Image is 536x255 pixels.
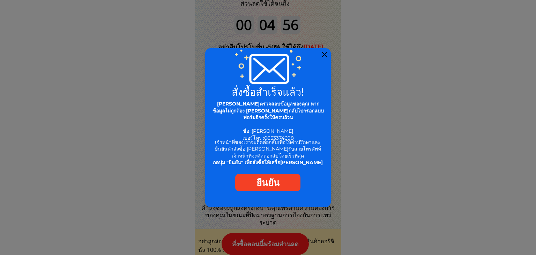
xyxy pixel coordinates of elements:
[235,174,300,191] a: ยืนยัน
[252,128,293,134] span: [PERSON_NAME]
[264,135,294,141] span: 0653374698
[213,159,323,166] span: กดปุ่ม "ยืนยัน" เพื่อสั่งซื้อให้เสร็จ[PERSON_NAME]
[211,139,325,166] div: เจ้าหน้าที่ของเราจะติดต่อกลับเพื่อให้คำปรึกษาและยืนยันคำสั่งซื้อ [PERSON_NAME]รับสายโทรศัพท์ เจ้า...
[211,101,325,142] div: ชื่อ : เบอร์โทร :
[213,101,324,121] span: [PERSON_NAME]ตรวจสอบข้อมูลของคุณ หากข้อมูลไม่ถูกต้อง [PERSON_NAME]กลับไปกรอกแบบฟอร์มอีกครั้งให้คร...
[209,87,327,97] h2: สั่งซื้อสำเร็จแล้ว!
